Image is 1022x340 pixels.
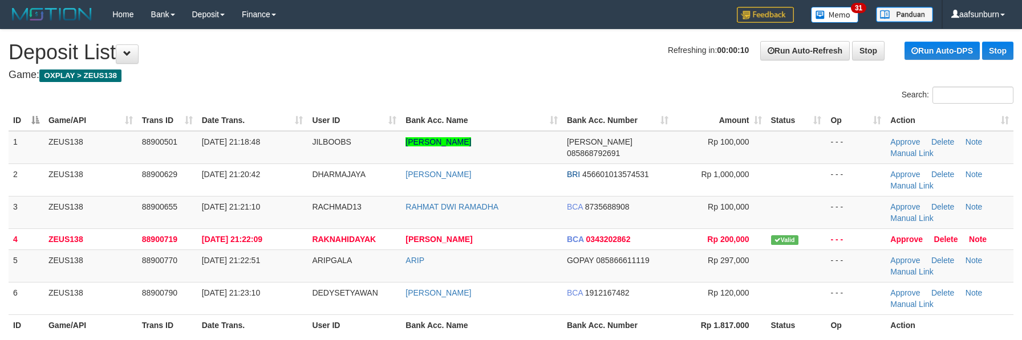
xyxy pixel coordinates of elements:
[567,170,580,179] span: BRI
[567,288,583,297] span: BCA
[890,288,920,297] a: Approve
[673,314,766,335] th: Rp 1.817.000
[202,235,262,244] span: [DATE] 21:22:09
[405,256,424,265] a: ARIP
[312,170,366,179] span: DHARMAJAYA
[932,87,1013,104] input: Search:
[142,235,177,244] span: 88900719
[668,46,749,55] span: Refreshing in:
[9,282,44,314] td: 6
[966,288,983,297] a: Note
[142,256,177,265] span: 88900770
[851,3,866,13] span: 31
[902,87,1013,104] label: Search:
[737,7,794,23] img: Feedback.jpg
[401,110,562,131] th: Bank Acc. Name: activate to sort column ascending
[708,137,749,146] span: Rp 100,000
[197,314,308,335] th: Date Trans.
[717,46,749,55] strong: 00:00:10
[9,249,44,282] td: 5
[585,288,630,297] span: Copy 1912167482 to clipboard
[931,202,954,211] a: Delete
[405,288,471,297] a: [PERSON_NAME]
[9,69,1013,81] h4: Game:
[405,170,471,179] a: [PERSON_NAME]
[596,256,649,265] span: Copy 085866611119 to clipboard
[586,235,631,244] span: Copy 0343202862 to clipboard
[9,131,44,164] td: 1
[312,202,361,211] span: RACHMAD13
[760,41,850,60] a: Run Auto-Refresh
[890,170,920,179] a: Approve
[707,235,749,244] span: Rp 200,000
[826,131,886,164] td: - - -
[852,41,885,60] a: Stop
[931,170,954,179] a: Delete
[890,300,934,309] a: Manual Link
[567,137,632,146] span: [PERSON_NAME]
[202,256,260,265] span: [DATE] 21:22:51
[44,163,137,196] td: ZEUS138
[931,288,954,297] a: Delete
[202,202,260,211] span: [DATE] 21:21:10
[708,202,749,211] span: Rp 100,000
[44,131,137,164] td: ZEUS138
[9,41,1013,64] h1: Deposit List
[405,202,498,211] a: RAHMAT DWI RAMADHA
[307,110,401,131] th: User ID: activate to sort column ascending
[312,235,376,244] span: RAKNAHIDAYAK
[969,235,987,244] a: Note
[886,314,1013,335] th: Action
[826,282,886,314] td: - - -
[142,137,177,146] span: 88900501
[44,282,137,314] td: ZEUS138
[9,314,44,335] th: ID
[771,235,798,245] span: Valid transaction
[890,202,920,211] a: Approve
[9,163,44,196] td: 2
[766,314,826,335] th: Status
[312,137,351,146] span: JILBOOBS
[312,288,378,297] span: DEDYSETYAWAN
[567,256,594,265] span: GOPAY
[931,137,954,146] a: Delete
[197,110,308,131] th: Date Trans.: activate to sort column ascending
[826,196,886,228] td: - - -
[934,235,958,244] a: Delete
[137,110,197,131] th: Trans ID: activate to sort column ascending
[966,170,983,179] a: Note
[307,314,401,335] th: User ID
[890,235,923,244] a: Approve
[202,137,260,146] span: [DATE] 21:18:48
[142,170,177,179] span: 88900629
[826,110,886,131] th: Op: activate to sort column ascending
[931,256,954,265] a: Delete
[811,7,859,23] img: Button%20Memo.svg
[701,170,749,179] span: Rp 1,000,000
[405,137,471,146] a: [PERSON_NAME]
[708,256,749,265] span: Rp 297,000
[886,110,1013,131] th: Action: activate to sort column ascending
[401,314,562,335] th: Bank Acc. Name
[44,228,137,249] td: ZEUS138
[9,6,95,23] img: MOTION_logo.png
[137,314,197,335] th: Trans ID
[982,42,1013,60] a: Stop
[826,314,886,335] th: Op
[890,137,920,146] a: Approve
[890,181,934,190] a: Manual Link
[966,137,983,146] a: Note
[202,288,260,297] span: [DATE] 21:23:10
[890,214,934,223] a: Manual Link
[562,314,673,335] th: Bank Acc. Number
[312,256,352,265] span: ARIPGALA
[44,110,137,131] th: Game/API: activate to sort column ascending
[876,7,933,22] img: panduan.png
[890,256,920,265] a: Approve
[826,228,886,249] td: - - -
[44,249,137,282] td: ZEUS138
[567,202,583,211] span: BCA
[9,228,44,249] td: 4
[766,110,826,131] th: Status: activate to sort column ascending
[9,110,44,131] th: ID: activate to sort column descending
